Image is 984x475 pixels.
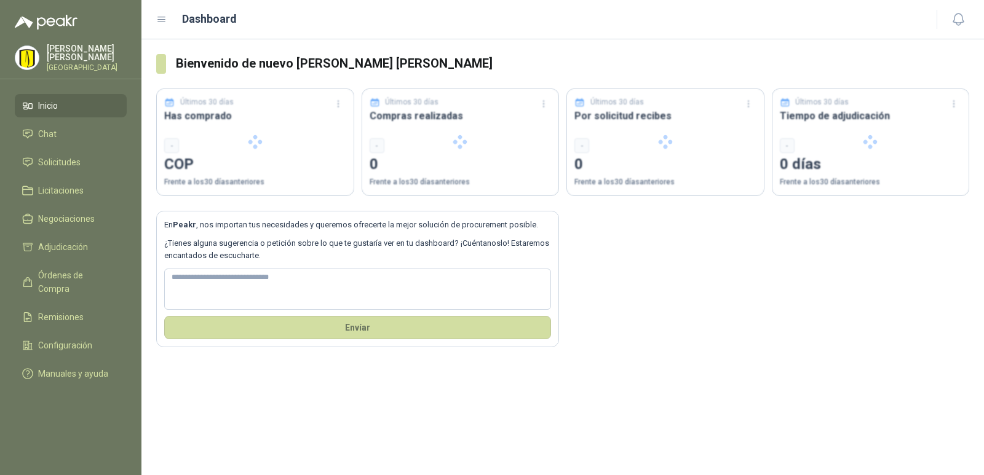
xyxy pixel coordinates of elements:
b: Peakr [173,220,196,229]
span: Chat [38,127,57,141]
p: [PERSON_NAME] [PERSON_NAME] [47,44,127,61]
a: Manuales y ayuda [15,362,127,385]
a: Órdenes de Compra [15,264,127,300]
h1: Dashboard [182,10,237,28]
p: En , nos importan tus necesidades y queremos ofrecerte la mejor solución de procurement posible. [164,219,551,231]
span: Licitaciones [38,184,84,197]
span: Negociaciones [38,212,95,226]
a: Negociaciones [15,207,127,230]
p: [GEOGRAPHIC_DATA] [47,64,127,71]
span: Configuración [38,339,92,352]
img: Company Logo [15,46,39,69]
img: Logo peakr [15,15,77,29]
a: Remisiones [15,305,127,329]
h3: Bienvenido de nuevo [PERSON_NAME] [PERSON_NAME] [176,54,969,73]
a: Adjudicación [15,235,127,259]
a: Solicitudes [15,151,127,174]
span: Manuales y ayuda [38,367,108,380]
span: Adjudicación [38,240,88,254]
button: Envíar [164,316,551,339]
span: Solicitudes [38,155,81,169]
a: Licitaciones [15,179,127,202]
a: Inicio [15,94,127,117]
span: Inicio [38,99,58,112]
p: ¿Tienes alguna sugerencia o petición sobre lo que te gustaría ver en tu dashboard? ¡Cuéntanoslo! ... [164,237,551,262]
span: Órdenes de Compra [38,269,115,296]
span: Remisiones [38,310,84,324]
a: Chat [15,122,127,146]
a: Configuración [15,334,127,357]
